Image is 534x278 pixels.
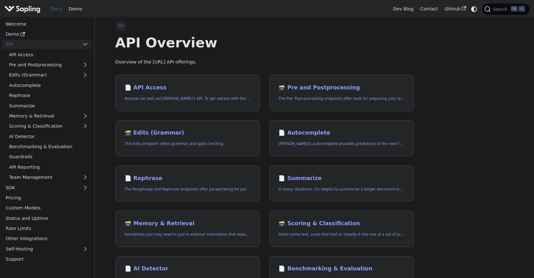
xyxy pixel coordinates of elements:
a: Rate Limits [2,224,92,233]
a: Pricing [2,193,92,202]
a: API Access [6,50,92,59]
img: Sapling.ai [4,4,40,14]
a: Demo [65,4,86,14]
a: API [2,40,79,49]
a: 🗃️ Pre and PostprocessingThe Pre- Post-processing endpoints offer tools for preparing your text d... [269,75,414,111]
a: Welcome [2,19,92,28]
a: 🗃️ Memory & RetrievalSometimes you may need to pull in external information that doesn't fit in t... [115,211,260,247]
a: 🗃️ Edits (Grammar)The Edits endpoint offers grammar and spell checking. [115,120,260,157]
a: Contact [417,4,442,14]
h2: AI Detector [125,265,251,272]
a: Custom Models [2,203,92,213]
a: 📄️ SummarizeIn many situations, it's helpful to summarize a longer document into a shorter, more ... [269,166,414,202]
p: Sometimes you may need to pull in external information that doesn't fit in the context size of an... [125,232,251,238]
a: Sapling.ai [4,4,43,14]
p: The Paraphrase and Rephrase endpoints offer paraphrasing for particular styles. [125,186,251,192]
a: Dev Blog [389,4,417,14]
a: Guardrails [6,152,92,161]
p: Given some text, score that text or classify it into one of a set of pre-specified categories. [278,232,404,238]
h2: Benchmarking & Evaluation [278,265,404,272]
p: Anyone can test out Sapling's API. To get started with the API, simply: [125,96,251,102]
h2: API Access [125,84,251,91]
h2: Pre and Postprocessing [278,84,404,91]
button: Expand sidebar category 'SDK' [79,183,92,192]
a: Self-Hosting [2,244,92,253]
a: Support [2,255,92,264]
p: The Pre- Post-processing endpoints offer tools for preparing your text data for ingestation as we... [278,96,404,102]
p: The Edits endpoint offers grammar and spell checking. [125,141,251,147]
p: In many situations, it's helpful to summarize a longer document into a shorter, more easily diges... [278,186,404,192]
span: Search [491,7,511,12]
button: Search (Ctrl+K) [482,3,529,15]
h2: Scoring & Classification [278,220,404,227]
h1: API Overview [115,34,414,51]
a: Memory & Retrieval [6,112,92,121]
h2: Rephrase [125,175,251,182]
a: 📄️ Autocomplete[PERSON_NAME]'s autocomplete provides predictions of the next few characters or words [269,120,414,157]
a: Benchmarking & Evaluation [6,142,92,151]
button: Switch between dark and light mode (currently system mode) [470,4,479,14]
a: Team Management [6,173,92,182]
a: 📄️ RephraseThe Paraphrase and Rephrase endpoints offer paraphrasing for particular styles. [115,166,260,202]
a: Other Integrations [2,234,92,243]
a: Summarize [6,101,92,110]
a: GitHub [441,4,469,14]
a: Scoring & Classification [6,122,92,131]
a: Demo [2,30,92,39]
button: Collapse sidebar category 'API' [79,40,92,49]
a: Docs [47,4,65,14]
a: SDK [2,183,79,192]
span: API [115,21,127,30]
a: Pre and Postprocessing [6,60,92,69]
h2: Summarize [278,175,404,182]
h2: Autocomplete [278,130,404,136]
a: Status and Uptime [2,214,92,223]
nav: Breadcrumbs [115,21,414,30]
a: Rephrase [6,91,92,100]
h2: Memory & Retrieval [125,220,251,227]
a: API Reporting [6,162,92,172]
p: Sapling's autocomplete provides predictions of the next few characters or words [278,141,404,147]
a: Edits (Grammar) [6,70,92,80]
p: Overview of the [URL] API offerings. [115,58,414,66]
a: Autocomplete [6,81,92,90]
kbd: K [519,6,525,12]
a: 📄️ API AccessAnyone can test out [PERSON_NAME]'s API. To get started with the API, simply: [115,75,260,111]
a: 🗃️ Scoring & ClassificationGiven some text, score that text or classify it into one of a set of p... [269,211,414,247]
a: AI Detector [6,132,92,141]
h2: Edits (Grammar) [125,130,251,136]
